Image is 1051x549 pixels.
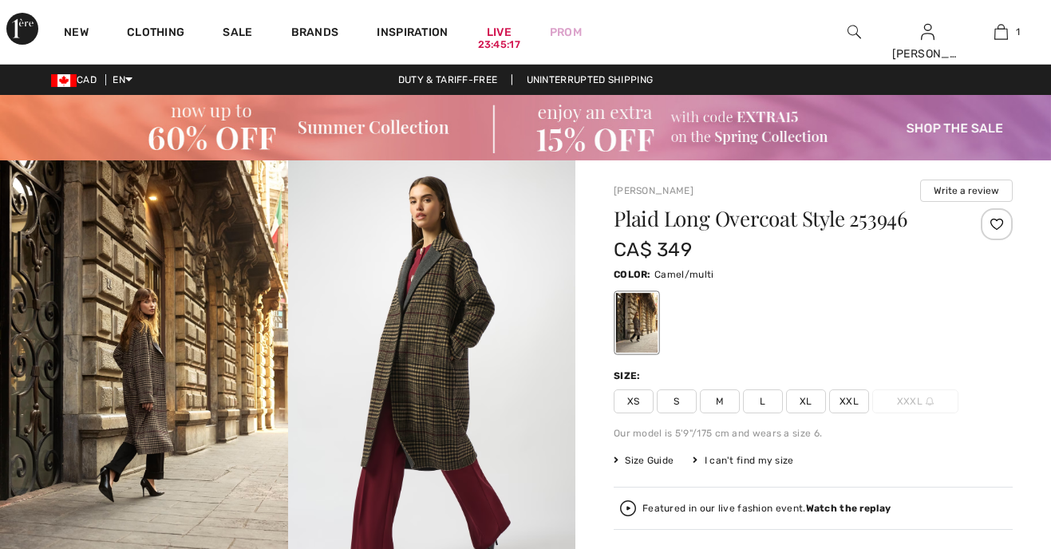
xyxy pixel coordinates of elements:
[478,38,520,53] div: 23:45:17
[829,389,869,413] span: XXL
[921,24,934,39] a: Sign In
[848,22,861,41] img: search the website
[6,13,38,45] img: 1ère Avenue
[377,26,448,42] span: Inspiration
[654,269,713,280] span: Camel/multi
[614,208,946,229] h1: Plaid Long Overcoat Style 253946
[51,74,103,85] span: CAD
[620,500,636,516] img: Watch the replay
[614,185,693,196] a: [PERSON_NAME]
[487,24,512,41] a: Live23:45:17
[614,239,692,261] span: CA$ 349
[892,45,964,62] div: [PERSON_NAME]
[223,26,252,42] a: Sale
[786,389,826,413] span: XL
[614,269,651,280] span: Color:
[693,453,793,468] div: I can't find my size
[127,26,184,42] a: Clothing
[614,389,654,413] span: XS
[64,26,89,42] a: New
[926,397,934,405] img: ring-m.svg
[550,24,582,41] a: Prom
[642,504,891,514] div: Featured in our live fashion event.
[806,503,891,514] strong: Watch the replay
[614,453,674,468] span: Size Guide
[1016,25,1020,39] span: 1
[616,293,658,353] div: Camel/multi
[291,26,339,42] a: Brands
[994,22,1008,41] img: My Bag
[614,426,1013,440] div: Our model is 5'9"/175 cm and wears a size 6.
[657,389,697,413] span: S
[614,369,644,383] div: Size:
[51,74,77,87] img: Canadian Dollar
[743,389,783,413] span: L
[113,74,132,85] span: EN
[872,389,958,413] span: XXXL
[700,389,740,413] span: M
[921,22,934,41] img: My Info
[966,22,1037,41] a: 1
[920,180,1013,202] button: Write a review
